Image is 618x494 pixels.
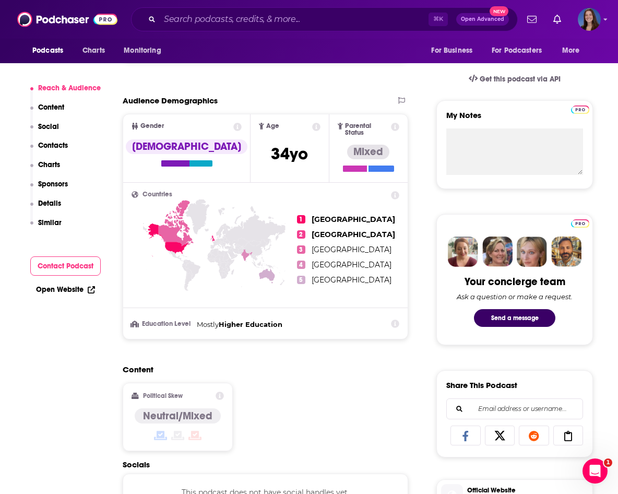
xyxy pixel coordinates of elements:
[583,458,608,484] iframe: Intercom live chat
[25,41,77,61] button: open menu
[578,8,601,31] button: Show profile menu
[485,426,515,445] a: Share on X/Twitter
[82,43,105,58] span: Charts
[450,426,481,445] a: Share on Facebook
[448,237,478,267] img: Sydney Profile
[143,392,183,399] h2: Political Skew
[312,245,391,254] span: [GEOGRAPHIC_DATA]
[30,122,60,142] button: Social
[312,215,395,224] span: [GEOGRAPHIC_DATA]
[571,218,589,228] a: Pro website
[549,10,565,28] a: Show notifications dropdown
[30,160,61,180] button: Charts
[297,276,305,284] span: 5
[123,460,408,469] h2: Socials
[38,218,62,227] p: Similar
[446,110,583,128] label: My Notes
[490,6,508,16] span: New
[431,43,472,58] span: For Business
[474,309,555,327] button: Send a message
[219,320,282,328] span: Higher Education
[297,261,305,269] span: 4
[38,141,68,150] p: Contacts
[36,285,95,294] a: Open Website
[492,43,542,58] span: For Podcasters
[131,7,518,31] div: Search podcasts, credits, & more...
[519,426,549,445] a: Share on Reddit
[17,9,117,29] img: Podchaser - Follow, Share and Rate Podcasts
[30,256,101,276] button: Contact Podcast
[571,104,589,114] a: Pro website
[38,199,61,208] p: Details
[312,230,395,239] span: [GEOGRAPHIC_DATA]
[562,43,580,58] span: More
[485,41,557,61] button: open menu
[132,321,193,327] h3: Education Level
[297,215,305,224] span: 1
[38,160,60,169] p: Charts
[140,123,164,130] span: Gender
[555,41,593,61] button: open menu
[461,17,504,22] span: Open Advanced
[76,41,111,61] a: Charts
[446,398,583,419] div: Search followers
[30,103,65,122] button: Content
[424,41,485,61] button: open menu
[38,180,68,189] p: Sponsors
[271,144,308,164] span: 34 yo
[143,409,212,422] h4: Neutral/Mixed
[38,122,59,131] p: Social
[571,105,589,114] img: Podchaser Pro
[123,364,400,374] h2: Content
[312,260,391,269] span: [GEOGRAPHIC_DATA]
[460,66,569,92] a: Get this podcast via API
[551,237,581,267] img: Jon Profile
[30,141,68,160] button: Contacts
[578,8,601,31] img: User Profile
[517,237,547,267] img: Jules Profile
[523,10,541,28] a: Show notifications dropdown
[446,380,517,390] h3: Share This Podcast
[480,75,561,84] span: Get this podcast via API
[297,230,305,239] span: 2
[142,191,172,198] span: Countries
[578,8,601,31] span: Logged in as emmadonovan
[297,245,305,254] span: 3
[38,84,101,92] p: Reach & Audience
[347,145,389,159] div: Mixed
[312,275,391,285] span: [GEOGRAPHIC_DATA]
[160,11,429,28] input: Search podcasts, credits, & more...
[126,139,247,154] div: [DEMOGRAPHIC_DATA]
[124,43,161,58] span: Monitoring
[197,320,219,328] span: Mostly
[571,219,589,228] img: Podchaser Pro
[456,13,509,26] button: Open AdvancedNew
[455,399,574,419] input: Email address or username...
[30,180,68,199] button: Sponsors
[38,103,64,112] p: Content
[116,41,174,61] button: open menu
[30,199,62,218] button: Details
[123,96,218,105] h2: Audience Demographics
[345,123,389,136] span: Parental Status
[30,218,62,238] button: Similar
[457,292,573,301] div: Ask a question or make a request.
[553,426,584,445] a: Copy Link
[465,275,565,288] div: Your concierge team
[604,458,612,467] span: 1
[266,123,279,130] span: Age
[32,43,63,58] span: Podcasts
[429,13,448,26] span: ⌘ K
[482,237,513,267] img: Barbara Profile
[30,84,101,103] button: Reach & Audience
